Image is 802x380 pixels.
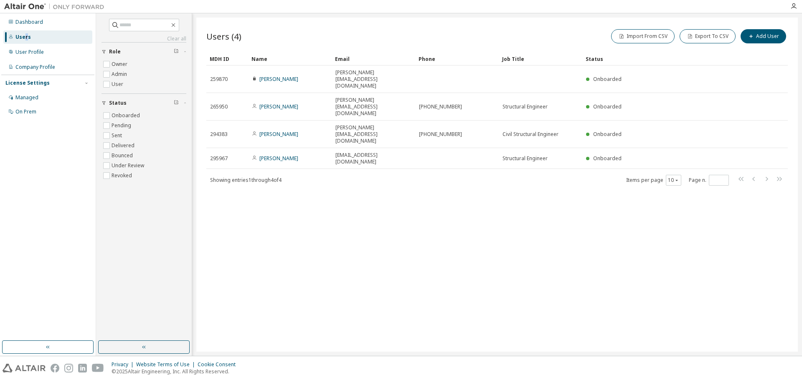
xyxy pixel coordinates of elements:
label: User [112,79,125,89]
button: Export To CSV [680,29,736,43]
button: Status [102,94,186,112]
span: 259870 [210,76,228,83]
div: On Prem [15,108,36,115]
span: Onboarded [593,131,622,138]
img: facebook.svg [51,364,59,372]
span: Clear filter [174,100,179,106]
button: 10 [668,177,679,184]
a: [PERSON_NAME] [259,131,298,138]
div: MDH ID [210,52,245,65]
div: Website Terms of Use [136,361,198,368]
label: Sent [112,131,124,141]
span: Onboarded [593,103,622,110]
img: linkedin.svg [78,364,87,372]
span: 294383 [210,131,228,138]
span: [EMAIL_ADDRESS][DOMAIN_NAME] [335,152,411,165]
div: Status [586,52,744,65]
a: [PERSON_NAME] [259,155,298,162]
label: Pending [112,121,133,131]
span: Showing entries 1 through 4 of 4 [210,176,282,184]
button: Role [102,43,186,61]
img: altair_logo.svg [3,364,46,372]
label: Owner [112,59,129,69]
span: 295967 [210,155,228,162]
span: Civil Structural Engineer [503,131,558,138]
div: License Settings [5,80,50,86]
span: Clear filter [174,48,179,55]
label: Admin [112,69,129,79]
img: Altair One [4,3,109,11]
div: Job Title [502,52,579,65]
a: [PERSON_NAME] [259,103,298,110]
label: Revoked [112,171,134,181]
button: Add User [741,29,786,43]
span: [PERSON_NAME][EMAIL_ADDRESS][DOMAIN_NAME] [335,97,411,117]
p: © 2025 Altair Engineering, Inc. All Rights Reserved. [112,368,241,375]
label: Bounced [112,151,135,161]
span: Role [109,48,121,55]
div: Privacy [112,361,136,368]
span: [PHONE_NUMBER] [419,103,462,110]
div: Name [251,52,328,65]
span: Page n. [689,175,729,186]
a: Clear all [102,35,186,42]
label: Onboarded [112,111,142,121]
div: Users [15,34,31,40]
span: Users (4) [206,30,241,42]
img: youtube.svg [92,364,104,372]
label: Delivered [112,141,136,151]
img: instagram.svg [64,364,73,372]
div: Dashboard [15,19,43,25]
span: 265950 [210,103,228,110]
span: Onboarded [593,75,622,83]
div: Company Profile [15,64,55,70]
span: [PERSON_NAME][EMAIL_ADDRESS][DOMAIN_NAME] [335,124,411,144]
div: Cookie Consent [198,361,241,368]
span: Structural Engineer [503,103,548,110]
span: [PHONE_NUMBER] [419,131,462,138]
label: Under Review [112,161,146,171]
div: User Profile [15,49,44,55]
a: [PERSON_NAME] [259,75,298,83]
button: Import From CSV [611,29,675,43]
span: Structural Engineer [503,155,548,162]
span: [PERSON_NAME][EMAIL_ADDRESS][DOMAIN_NAME] [335,69,411,89]
span: Status [109,100,127,106]
div: Phone [419,52,495,65]
span: Onboarded [593,155,622,162]
span: Items per page [626,175,681,186]
div: Managed [15,94,38,101]
div: Email [335,52,412,65]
